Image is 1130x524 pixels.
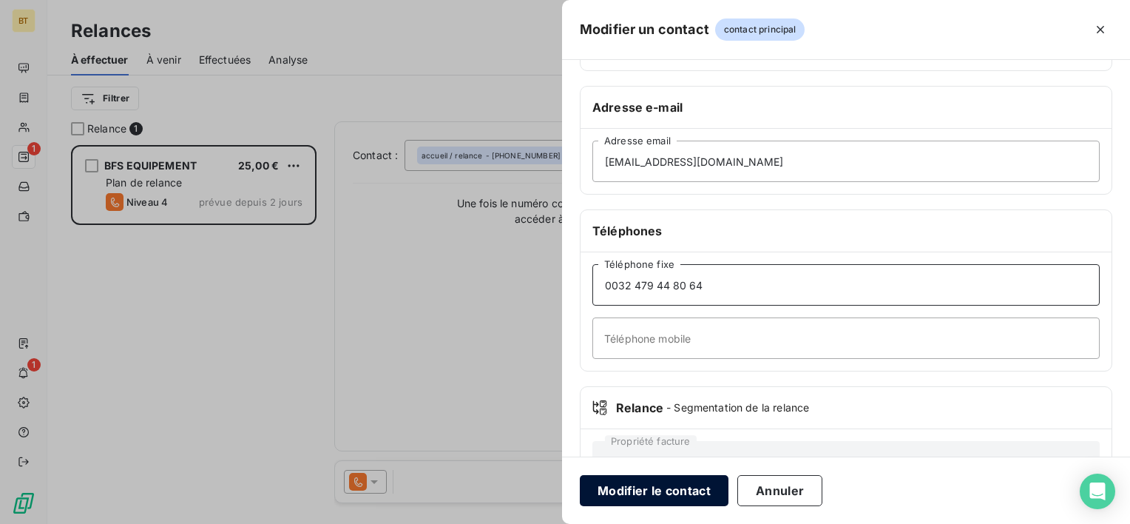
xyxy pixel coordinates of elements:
span: - Segmentation de la relance [666,400,809,415]
h5: Modifier un contact [580,19,709,40]
button: Modifier le contact [580,475,728,506]
h6: Adresse e-mail [592,98,1100,116]
input: placeholder [592,318,1100,359]
span: contact principal [715,19,805,41]
input: placeholder [592,264,1100,306]
h6: Téléphones [592,222,1100,240]
input: placeholder [592,141,1100,182]
button: Annuler [737,475,822,506]
div: Relance [592,399,1100,417]
div: Open Intercom Messenger [1080,474,1115,509]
